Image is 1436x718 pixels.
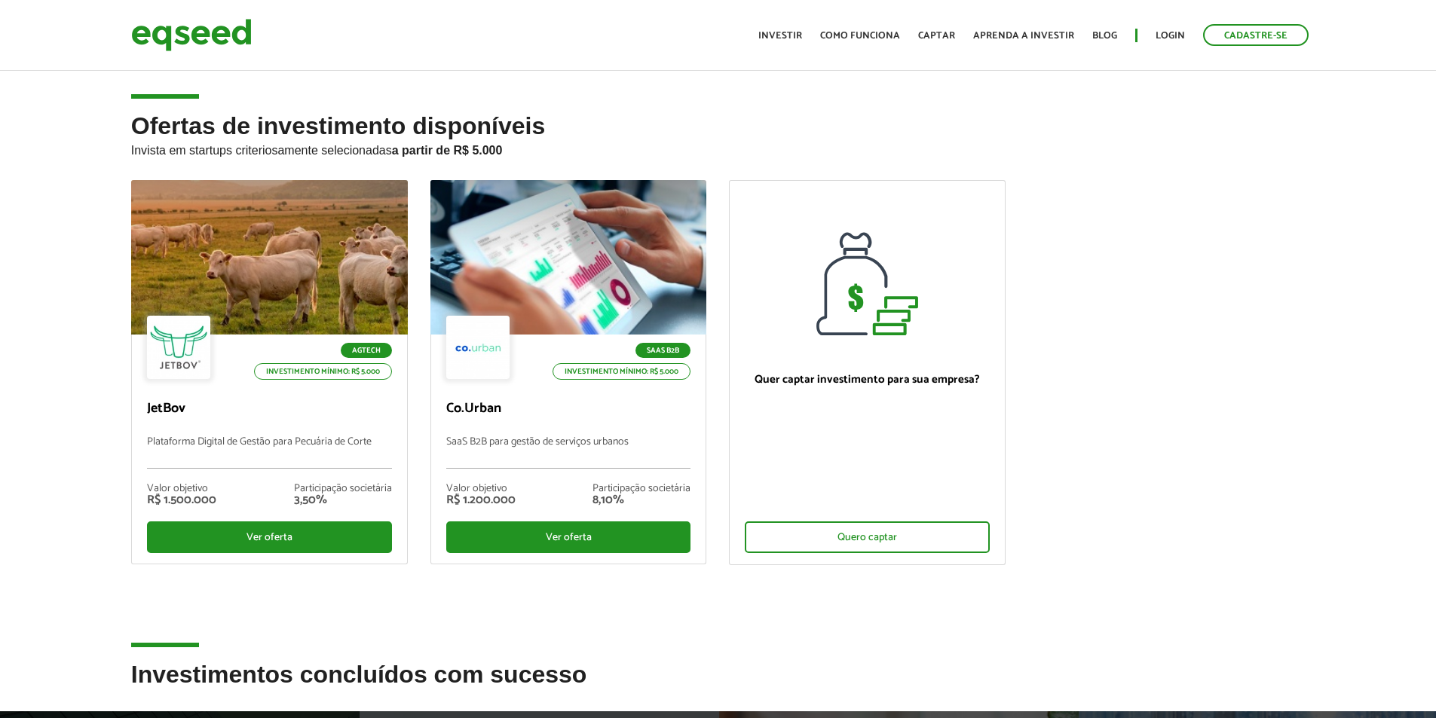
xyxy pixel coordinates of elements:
[131,139,1306,157] p: Invista em startups criteriosamente selecionadas
[592,484,690,494] div: Participação societária
[131,180,408,564] a: Agtech Investimento mínimo: R$ 5.000 JetBov Plataforma Digital de Gestão para Pecuária de Corte V...
[1092,31,1117,41] a: Blog
[446,494,516,506] div: R$ 1.200.000
[254,363,392,380] p: Investimento mínimo: R$ 5.000
[392,144,503,157] strong: a partir de R$ 5.000
[1156,31,1185,41] a: Login
[446,401,691,417] p: Co.Urban
[745,373,990,386] p: Quer captar investimento para sua empresa?
[918,31,955,41] a: Captar
[147,521,392,553] div: Ver oferta
[294,484,392,494] div: Participação societária
[973,31,1074,41] a: Aprenda a investir
[1203,24,1309,46] a: Cadastre-se
[729,180,1006,565] a: Quer captar investimento para sua empresa? Quero captar
[294,494,392,506] div: 3,50%
[553,363,690,380] p: Investimento mínimo: R$ 5.000
[147,401,392,417] p: JetBov
[635,343,690,358] p: SaaS B2B
[147,436,392,469] p: Plataforma Digital de Gestão para Pecuária de Corte
[341,343,392,358] p: Agtech
[147,494,216,506] div: R$ 1.500.000
[446,521,691,553] div: Ver oferta
[820,31,900,41] a: Como funciona
[446,484,516,494] div: Valor objetivo
[430,180,707,564] a: SaaS B2B Investimento mínimo: R$ 5.000 Co.Urban SaaS B2B para gestão de serviços urbanos Valor ob...
[131,113,1306,180] h2: Ofertas de investimento disponíveis
[147,484,216,494] div: Valor objetivo
[446,436,691,469] p: SaaS B2B para gestão de serviços urbanos
[745,521,990,553] div: Quero captar
[131,661,1306,710] h2: Investimentos concluídos com sucesso
[131,15,252,55] img: EqSeed
[758,31,802,41] a: Investir
[592,494,690,506] div: 8,10%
